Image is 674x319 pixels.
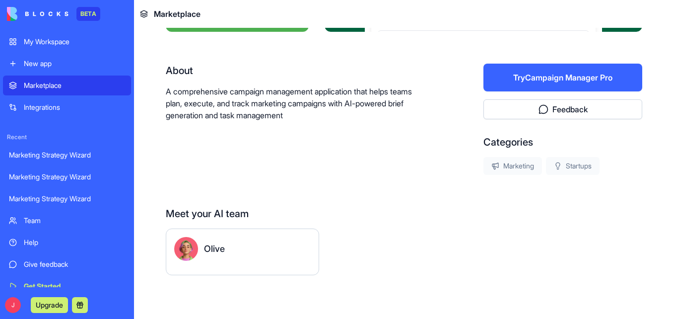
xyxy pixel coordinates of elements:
span: Marketplace [154,8,201,20]
div: Get Started [24,281,125,291]
a: Help [3,233,131,252]
div: BETA [76,7,100,21]
div: Startups [546,157,600,175]
a: Marketing Strategy Wizard [3,189,131,209]
div: Marketplace [24,80,125,90]
button: Upgrade [31,297,68,313]
div: Olive [204,242,225,256]
div: Marketing Strategy Wizard [9,172,125,182]
div: Help [24,238,125,247]
a: Marketplace [3,76,131,95]
div: Marketing [483,157,542,175]
img: Olive_avatar.png [174,237,198,261]
div: Integrations [24,102,125,112]
div: New app [24,59,125,69]
img: logo [7,7,68,21]
div: Categories [483,135,642,149]
a: Team [3,211,131,231]
a: Marketing Strategy Wizard [3,167,131,187]
button: TryCampaign Manager Pro [483,64,642,91]
div: About [166,64,420,78]
div: Give feedback [24,259,125,269]
a: New app [3,54,131,74]
div: Team [24,216,125,226]
div: Marketing Strategy Wizard [9,194,125,204]
span: Recent [3,133,131,141]
button: Feedback [483,99,642,119]
a: BETA [7,7,100,21]
p: A comprehensive campaign management application that helps teams plan, execute, and track marketi... [166,85,420,121]
a: Marketing Strategy Wizard [3,145,131,165]
a: My Workspace [3,32,131,52]
div: Meet your AI team [166,207,642,221]
a: Get Started [3,276,131,296]
a: Upgrade [31,300,68,310]
a: Integrations [3,97,131,117]
div: My Workspace [24,37,125,47]
a: Give feedback [3,254,131,274]
div: Marketing Strategy Wizard [9,150,125,160]
span: J [5,297,21,313]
